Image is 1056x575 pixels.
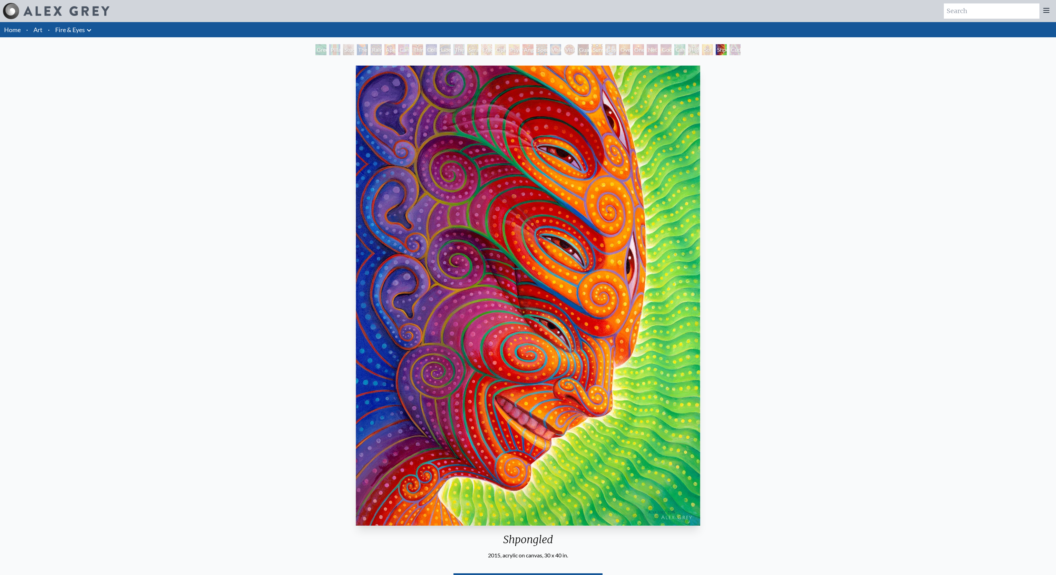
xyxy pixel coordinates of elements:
[357,44,368,55] div: The Torch
[4,26,21,33] a: Home
[619,44,630,55] div: Oversoul
[23,22,31,37] li: ·
[398,44,409,55] div: Cannabis Sutra
[453,44,465,55] div: The Seer
[412,44,423,55] div: Third Eye Tears of Joy
[661,44,672,55] div: Godself
[55,25,85,35] a: Fire & Eyes
[495,44,506,55] div: Ophanic Eyelash
[315,44,326,55] div: Green Hand
[356,66,700,526] img: Shpongled-2015-Alex-Grey-watermarked.jpeg
[343,44,354,55] div: Study for the Great Turn
[353,551,703,559] div: 2015, acrylic on canvas, 30 x 40 in.
[536,44,547,55] div: Spectral Lotus
[426,44,437,55] div: Collective Vision
[591,44,603,55] div: Sunyata
[944,3,1039,19] input: Search
[674,44,685,55] div: Cannafist
[353,533,703,551] div: Shpongled
[564,44,575,55] div: Vision [PERSON_NAME]
[384,44,395,55] div: Aperture
[509,44,520,55] div: Psychomicrograph of a Fractal Paisley Cherub Feather Tip
[688,44,699,55] div: Higher Vision
[522,44,534,55] div: Angel Skin
[440,44,451,55] div: Liberation Through Seeing
[467,44,478,55] div: Seraphic Transport Docking on the Third Eye
[730,44,741,55] div: Cuddle
[33,25,42,35] a: Art
[550,44,561,55] div: Vision Crystal
[481,44,492,55] div: Fractal Eyes
[716,44,727,55] div: Shpongled
[702,44,713,55] div: Sol Invictus
[605,44,616,55] div: Cosmic Elf
[45,22,52,37] li: ·
[371,44,382,55] div: Rainbow Eye Ripple
[647,44,658,55] div: Net of Being
[633,44,644,55] div: One
[578,44,589,55] div: Guardian of Infinite Vision
[329,44,340,55] div: Pillar of Awareness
